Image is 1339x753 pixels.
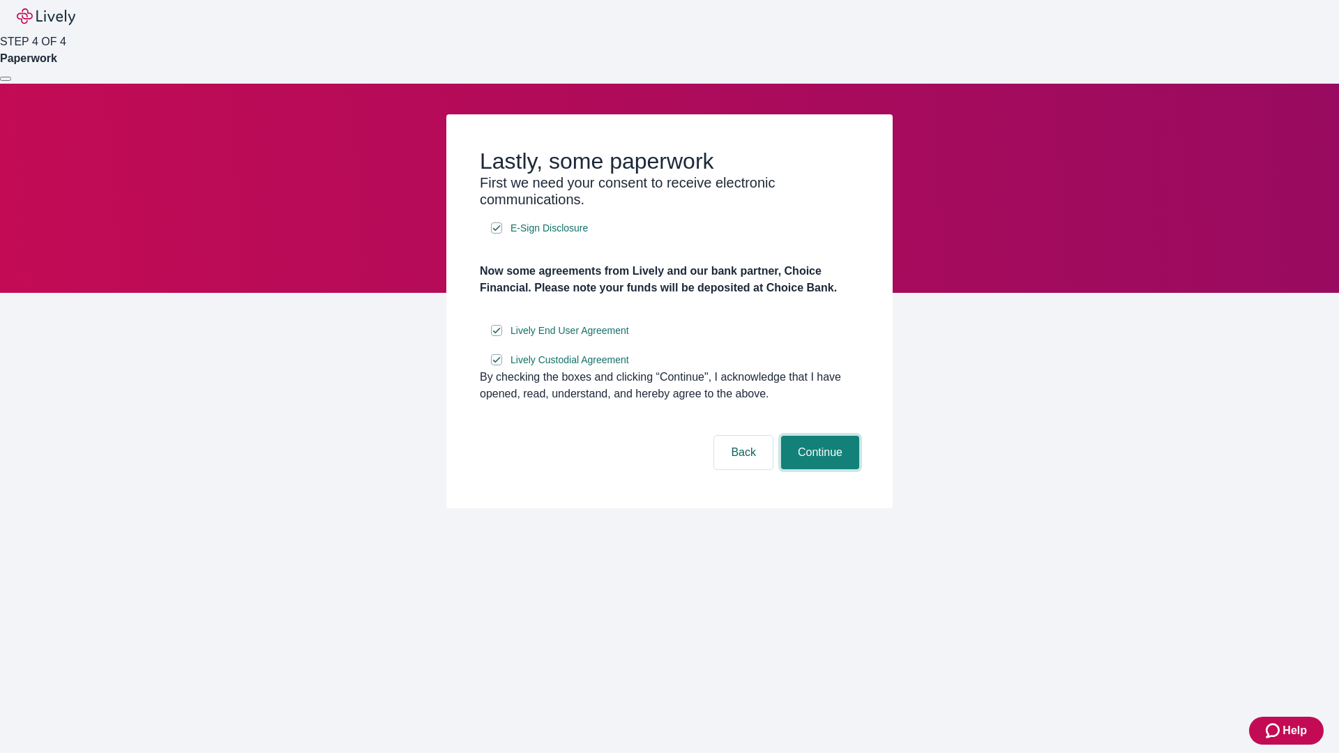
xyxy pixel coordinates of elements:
h4: Now some agreements from Lively and our bank partner, Choice Financial. Please note your funds wi... [480,263,859,296]
button: Continue [781,436,859,469]
div: By checking the boxes and clicking “Continue", I acknowledge that I have opened, read, understand... [480,369,859,402]
a: e-sign disclosure document [508,220,591,237]
button: Zendesk support iconHelp [1249,717,1324,745]
button: Back [714,436,773,469]
span: E-Sign Disclosure [510,221,588,236]
svg: Zendesk support icon [1266,722,1283,739]
h3: First we need your consent to receive electronic communications. [480,174,859,208]
span: Lively End User Agreement [510,324,629,338]
h2: Lastly, some paperwork [480,148,859,174]
a: e-sign disclosure document [508,351,632,369]
img: Lively [17,8,75,25]
a: e-sign disclosure document [508,322,632,340]
span: Help [1283,722,1307,739]
span: Lively Custodial Agreement [510,353,629,367]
